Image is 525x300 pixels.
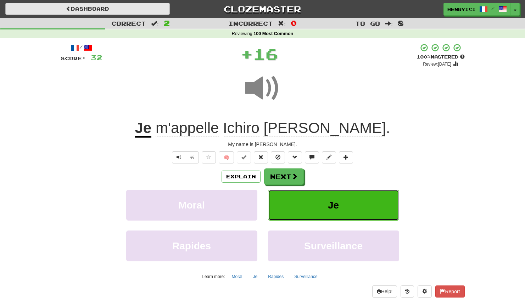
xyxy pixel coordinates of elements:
[5,3,170,15] a: Dashboard
[61,55,86,61] span: Score:
[264,271,287,282] button: Rapides
[385,21,393,27] span: :
[151,21,159,27] span: :
[202,274,225,279] small: Learn more:
[111,20,146,27] span: Correct
[268,230,399,261] button: Surveillance
[223,120,259,137] span: Ichiro
[178,200,205,211] span: Moral
[443,3,511,16] a: Henryici /
[126,190,257,221] button: Moral
[135,120,152,138] u: Je
[126,230,257,261] button: Rapides
[156,120,219,137] span: m'appelle
[322,151,336,163] button: Edit sentence (alt+d)
[268,190,399,221] button: Je
[291,19,297,27] span: 0
[278,21,286,27] span: :
[180,3,345,15] a: Clozemaster
[172,151,186,163] button: Play sentence audio (ctl+space)
[151,120,390,137] span: .
[491,6,495,11] span: /
[271,151,285,163] button: Ignore sentence (alt+i)
[171,151,199,163] div: Text-to-speech controls
[241,43,253,65] span: +
[228,271,246,282] button: Moral
[237,151,251,163] button: Set this sentence to 100% Mastered (alt+m)
[417,54,431,60] span: 100 %
[186,151,199,163] button: ½
[290,271,321,282] button: Surveillance
[219,151,234,163] button: 🧠
[253,31,293,36] strong: 100 Most Common
[249,271,262,282] button: Je
[172,240,211,251] span: Rapides
[61,43,102,52] div: /
[90,53,102,62] span: 32
[398,19,404,27] span: 8
[447,6,476,12] span: Henryici
[222,171,261,183] button: Explain
[263,120,386,137] span: [PERSON_NAME]
[254,151,268,163] button: Reset to 0% Mastered (alt+r)
[61,141,465,148] div: My name is [PERSON_NAME].
[423,62,451,67] small: Review: [DATE]
[372,285,397,298] button: Help!
[355,20,380,27] span: To go
[253,45,278,63] span: 16
[305,151,319,163] button: Discuss sentence (alt+u)
[417,54,465,60] div: Mastered
[164,19,170,27] span: 2
[304,240,363,251] span: Surveillance
[288,151,302,163] button: Grammar (alt+g)
[401,285,414,298] button: Round history (alt+y)
[328,200,339,211] span: Je
[264,168,304,185] button: Next
[202,151,216,163] button: Favorite sentence (alt+f)
[228,20,273,27] span: Incorrect
[339,151,353,163] button: Add to collection (alt+a)
[435,285,464,298] button: Report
